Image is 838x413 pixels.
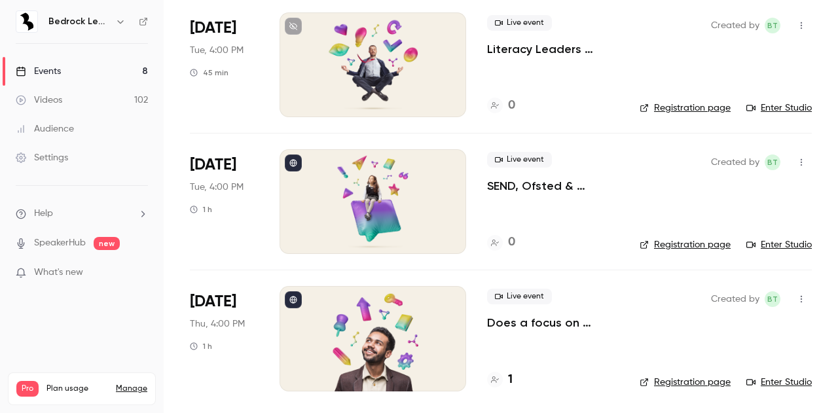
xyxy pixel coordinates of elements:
[46,384,108,394] span: Plan usage
[190,181,244,194] span: Tue, 4:00 PM
[190,154,236,175] span: [DATE]
[640,238,731,251] a: Registration page
[746,238,812,251] a: Enter Studio
[34,266,83,279] span: What's new
[487,152,552,168] span: Live event
[190,317,245,331] span: Thu, 4:00 PM
[487,41,619,57] a: Literacy Leaders Programme: Literacy leadership
[508,234,515,251] h4: 0
[487,289,552,304] span: Live event
[16,94,62,107] div: Videos
[190,291,236,312] span: [DATE]
[487,178,619,194] a: SEND, Ofsted & literacy: What the changes mean for your school?
[190,67,228,78] div: 45 min
[487,371,513,389] a: 1
[508,371,513,389] h4: 1
[190,18,236,39] span: [DATE]
[190,44,244,57] span: Tue, 4:00 PM
[767,154,778,170] span: BT
[16,151,68,164] div: Settings
[16,11,37,32] img: Bedrock Learning
[767,18,778,33] span: BT
[116,384,147,394] a: Manage
[487,234,515,251] a: 0
[94,237,120,250] span: new
[765,18,780,33] span: Ben Triggs
[508,97,515,115] h4: 0
[190,286,259,391] div: Jan 29 Thu, 4:00 PM (Europe/London)
[487,97,515,115] a: 0
[711,291,759,307] span: Created by
[711,18,759,33] span: Created by
[767,291,778,307] span: BT
[34,236,86,250] a: SpeakerHub
[190,341,212,351] div: 1 h
[132,267,148,279] iframe: Noticeable Trigger
[190,149,259,254] div: Dec 2 Tue, 4:00 PM (Europe/London)
[487,315,619,331] a: Does a focus on reading for pleasure change outcomes?
[746,376,812,389] a: Enter Studio
[640,376,731,389] a: Registration page
[190,12,259,117] div: Nov 25 Tue, 4:00 PM (Europe/London)
[765,154,780,170] span: Ben Triggs
[711,154,759,170] span: Created by
[16,207,148,221] li: help-dropdown-opener
[487,15,552,31] span: Live event
[746,101,812,115] a: Enter Studio
[640,101,731,115] a: Registration page
[16,381,39,397] span: Pro
[34,207,53,221] span: Help
[765,291,780,307] span: Ben Triggs
[16,65,61,78] div: Events
[16,122,74,135] div: Audience
[48,15,110,28] h6: Bedrock Learning
[190,204,212,215] div: 1 h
